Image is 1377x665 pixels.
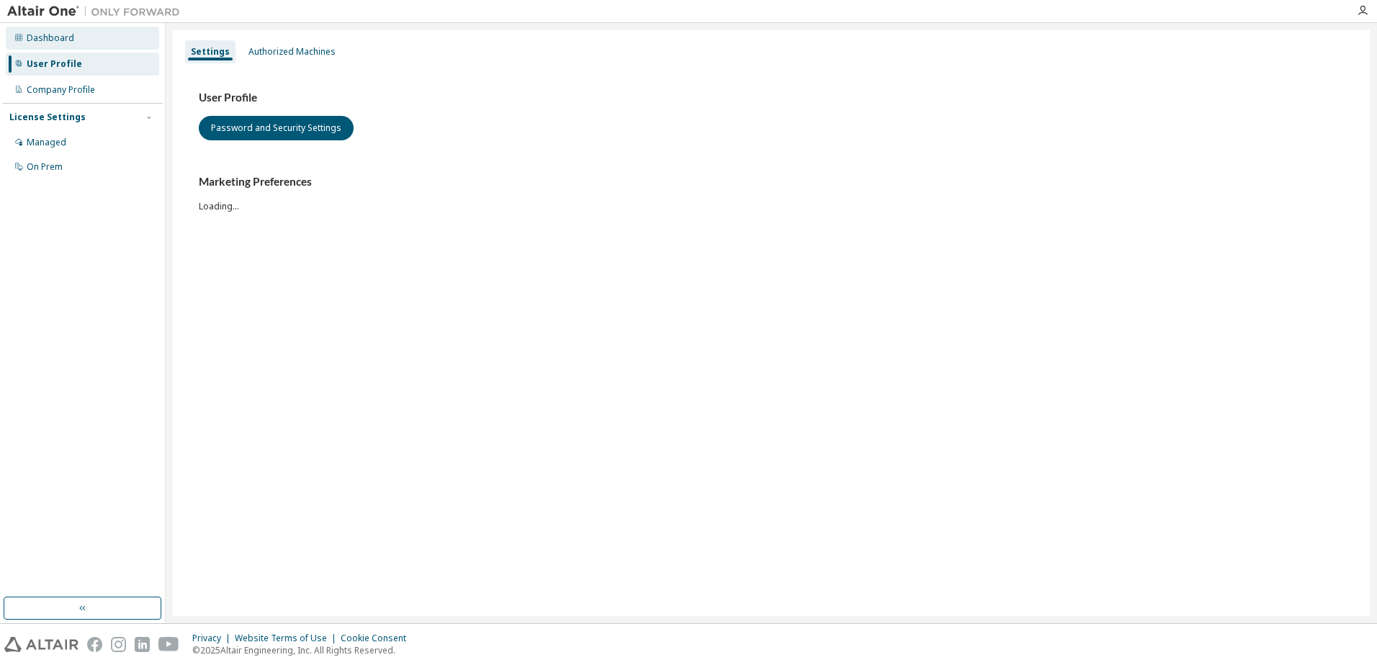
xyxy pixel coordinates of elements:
div: Cookie Consent [341,633,415,644]
div: User Profile [27,58,82,70]
div: License Settings [9,112,86,123]
p: © 2025 Altair Engineering, Inc. All Rights Reserved. [192,644,415,656]
div: Dashboard [27,32,74,44]
div: Website Terms of Use [235,633,341,644]
div: Loading... [199,175,1344,212]
h3: User Profile [199,91,1344,105]
img: altair_logo.svg [4,637,79,652]
button: Password and Security Settings [199,116,354,140]
img: linkedin.svg [135,637,150,652]
img: instagram.svg [111,637,126,652]
h3: Marketing Preferences [199,175,1344,189]
div: Settings [191,46,230,58]
img: Altair One [7,4,187,19]
img: facebook.svg [87,637,102,652]
div: Authorized Machines [248,46,336,58]
div: Company Profile [27,84,95,96]
div: On Prem [27,161,63,173]
div: Managed [27,137,66,148]
div: Privacy [192,633,235,644]
img: youtube.svg [158,637,179,652]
